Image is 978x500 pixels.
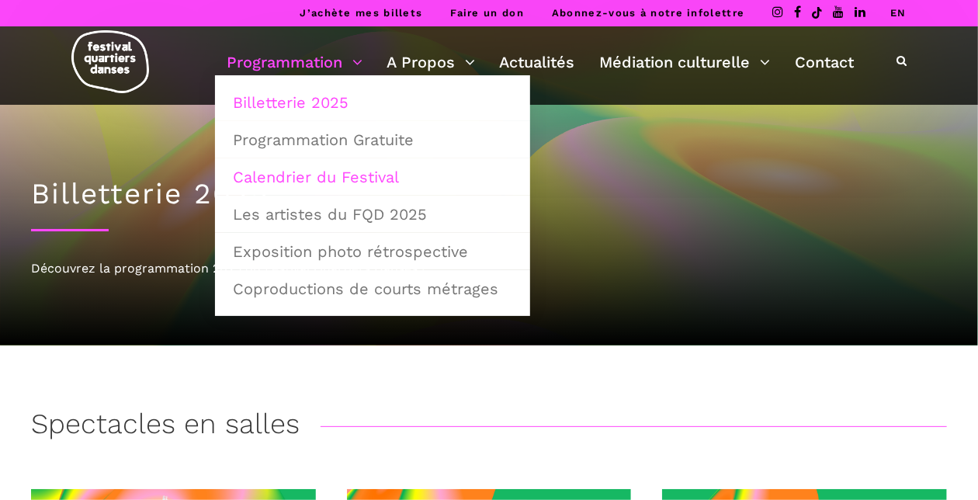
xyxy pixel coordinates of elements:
[224,196,522,232] a: Les artistes du FQD 2025
[387,49,475,75] a: A Propos
[31,259,947,279] div: Découvrez la programmation 2025 du Festival Quartiers Danses !
[71,30,149,93] img: logo-fqd-med
[300,7,422,19] a: J’achète mes billets
[552,7,744,19] a: Abonnez-vous à notre infolettre
[224,122,522,158] a: Programmation Gratuite
[224,271,522,307] a: Coproductions de courts métrages
[450,7,524,19] a: Faire un don
[31,408,300,446] h3: Spectacles en salles
[224,85,522,120] a: Billetterie 2025
[500,49,575,75] a: Actualités
[31,177,947,211] h1: Billetterie 2025
[599,49,771,75] a: Médiation culturelle
[224,159,522,195] a: Calendrier du Festival
[227,49,362,75] a: Programmation
[224,234,522,269] a: Exposition photo rétrospective
[890,7,907,19] a: EN
[795,49,854,75] a: Contact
